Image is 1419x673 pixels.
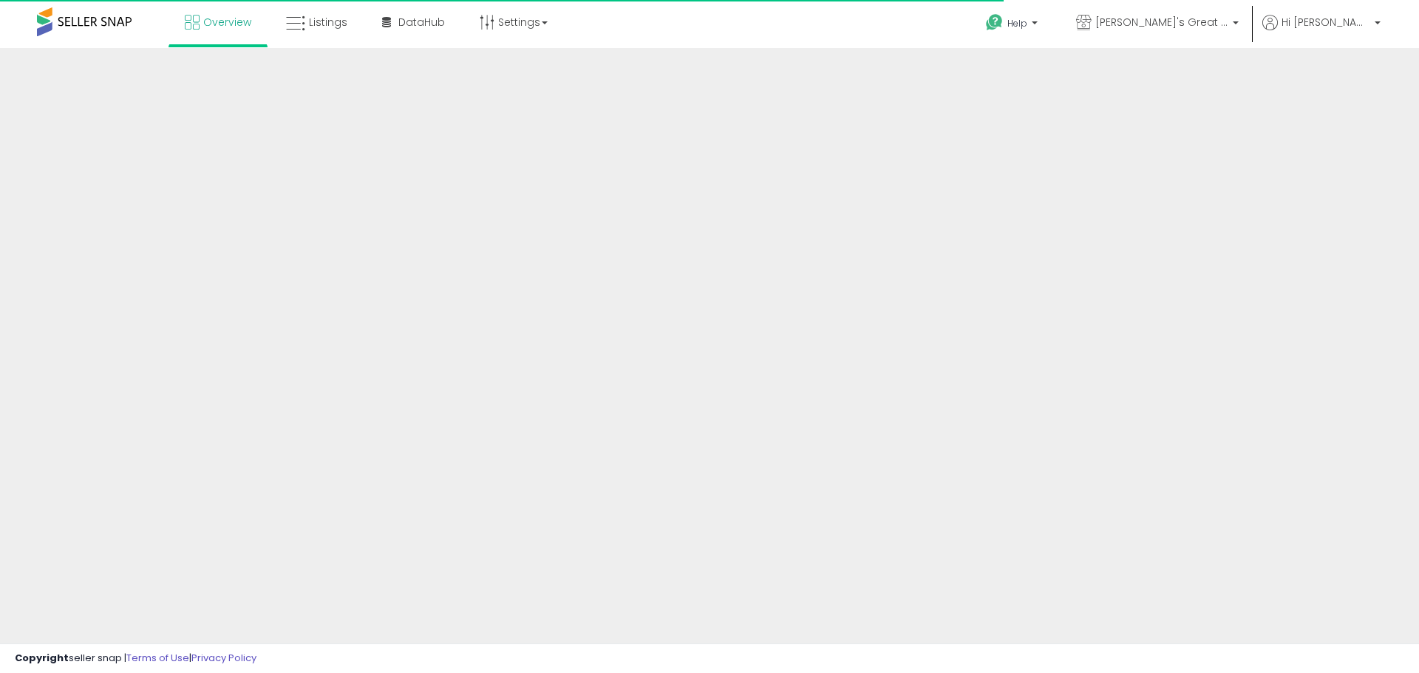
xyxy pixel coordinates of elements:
[15,652,256,666] div: seller snap | |
[203,15,251,30] span: Overview
[1282,15,1370,30] span: Hi [PERSON_NAME]
[1095,15,1228,30] span: [PERSON_NAME]'s Great Goods
[985,13,1004,32] i: Get Help
[974,2,1052,48] a: Help
[1007,17,1027,30] span: Help
[1262,15,1381,48] a: Hi [PERSON_NAME]
[15,651,69,665] strong: Copyright
[398,15,445,30] span: DataHub
[191,651,256,665] a: Privacy Policy
[309,15,347,30] span: Listings
[126,651,189,665] a: Terms of Use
